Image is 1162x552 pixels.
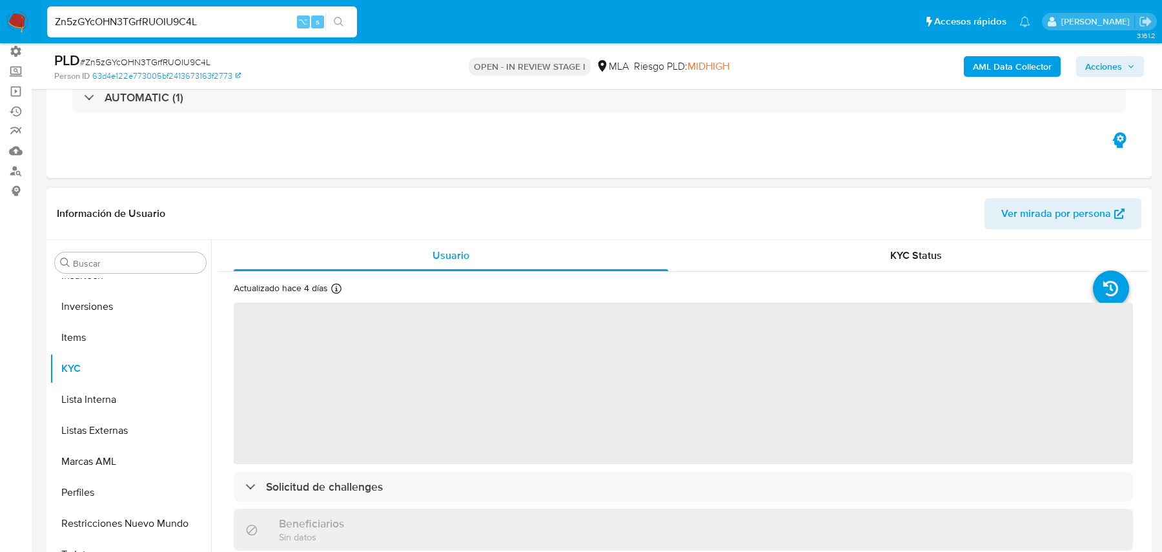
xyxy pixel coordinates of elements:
h3: Solicitud de challenges [266,480,383,494]
button: Inversiones [50,291,211,322]
div: Solicitud de challenges [234,472,1133,502]
p: Sin datos [279,531,344,543]
button: Restricciones Nuevo Mundo [50,508,211,539]
b: PLD [54,50,80,70]
button: Listas Externas [50,415,211,446]
input: Buscar usuario o caso... [47,14,357,30]
span: 3.161.2 [1137,30,1156,41]
p: OPEN - IN REVIEW STAGE I [469,57,591,76]
button: search-icon [325,13,352,31]
button: Marcas AML [50,446,211,477]
button: KYC [50,353,211,384]
span: Riesgo PLD: [634,59,729,74]
b: Person ID [54,70,90,82]
a: Notificaciones [1019,16,1030,27]
div: AUTOMATIC (1) [72,83,1126,112]
h1: Información de Usuario [57,207,165,220]
span: Accesos rápidos [934,15,1006,28]
span: ‌ [234,303,1133,464]
b: AML Data Collector [973,56,1052,77]
span: # Zn5zGYcOHN3TGrfRUOIU9C4L [80,56,210,68]
div: BeneficiariosSin datos [234,509,1133,551]
button: Acciones [1076,56,1144,77]
button: Ver mirada por persona [984,198,1141,229]
button: Buscar [60,258,70,268]
span: KYC Status [890,248,942,263]
button: Perfiles [50,477,211,508]
span: Ver mirada por persona [1001,198,1111,229]
span: Acciones [1085,56,1122,77]
button: Lista Interna [50,384,211,415]
h3: AUTOMATIC (1) [105,90,183,105]
a: Salir [1139,15,1152,28]
a: 63d4e122e773005bf2413673163f2773 [92,70,241,82]
span: s [316,15,320,28]
button: Items [50,322,211,353]
button: AML Data Collector [964,56,1061,77]
p: juan.calo@mercadolibre.com [1061,15,1134,28]
h3: Beneficiarios [279,516,344,531]
p: Actualizado hace 4 días [234,282,328,294]
span: MIDHIGH [688,59,729,74]
div: MLA [596,59,629,74]
span: Usuario [433,248,469,263]
span: ⌥ [298,15,308,28]
input: Buscar [73,258,201,269]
